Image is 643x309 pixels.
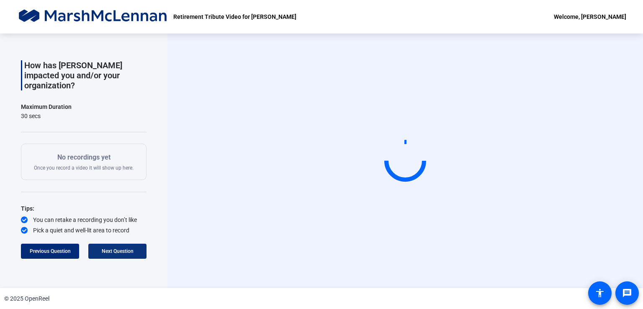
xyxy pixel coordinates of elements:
[21,216,147,224] div: You can retake a recording you don’t like
[34,152,134,162] p: No recordings yet
[595,288,605,298] mat-icon: accessibility
[34,152,134,171] div: Once you record a video it will show up here.
[102,248,134,254] span: Next Question
[17,8,169,25] img: OpenReel logo
[30,248,71,254] span: Previous Question
[173,12,296,22] p: Retirement Tribute Video for [PERSON_NAME]
[21,244,79,259] button: Previous Question
[21,203,147,214] div: Tips:
[622,288,632,298] mat-icon: message
[554,12,626,22] div: Welcome, [PERSON_NAME]
[24,60,147,90] p: How has [PERSON_NAME] impacted you and/or your organization?
[4,294,49,303] div: © 2025 OpenReel
[21,226,147,234] div: Pick a quiet and well-lit area to record
[21,102,72,112] div: Maximum Duration
[21,112,72,120] div: 30 secs
[88,244,147,259] button: Next Question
